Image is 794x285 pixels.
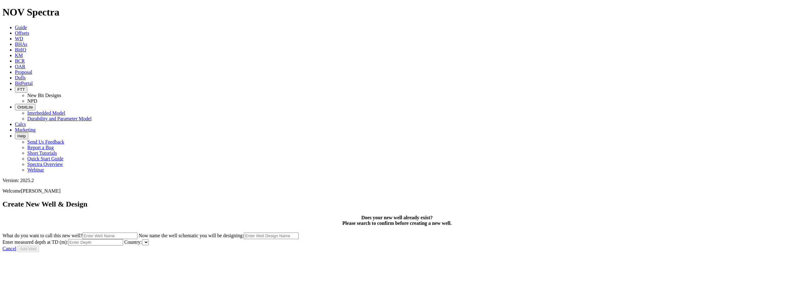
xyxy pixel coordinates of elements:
a: BitPortal [15,81,33,86]
span: FTT [17,87,25,92]
a: Dulls [15,75,26,80]
a: Marketing [15,127,36,132]
a: Webinar [27,167,44,172]
input: What do you want to call this new well? [83,233,137,239]
a: Send Us Feedback [27,139,64,145]
h2: Create New Well & Design [2,200,792,208]
a: Guide [15,25,27,30]
a: Short Tutorials [27,150,57,156]
select: Country: [142,239,149,245]
div: Version: 2025.2 [2,178,792,183]
h4: Does your new well already exist? Please search to confirm before creating a new well. [2,215,792,226]
a: Proposal [15,69,32,75]
label: What do you want to call this new well? [2,233,139,238]
input: Enter measured depth at TD (m): [68,239,123,246]
button: FTT [15,86,27,93]
button: OrbitLite [15,104,35,110]
label: Now name the well schematic you will be designing: [139,233,299,238]
span: OrbitLite [17,105,33,109]
a: BHAs [15,42,27,47]
a: OAR [15,64,25,69]
a: Calcs [15,122,26,127]
a: Spectra Overview [27,162,63,167]
a: KM [15,53,23,58]
label: Country: [124,239,149,245]
a: Report a Bug [27,145,54,150]
span: Help [17,134,26,138]
a: BCR [15,58,25,64]
a: New Bit Designs [27,93,61,98]
button: Add Well [17,246,39,252]
span: [PERSON_NAME] [21,188,60,194]
input: Now name the well schematic you will be designing: [244,233,299,239]
label: Enter measured depth at TD (m): [2,239,124,245]
a: Interbedded Model [27,110,65,116]
a: BitIQ [15,47,26,52]
a: Quick Start Guide [27,156,63,161]
button: Help [15,133,28,139]
a: WD [15,36,23,41]
a: Offsets [15,30,29,36]
p: Welcome [2,188,792,194]
a: NPD [27,98,37,104]
a: Cancel [2,246,16,251]
a: Durability and Parameter Model [27,116,92,121]
h1: NOV Spectra [2,7,792,18]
